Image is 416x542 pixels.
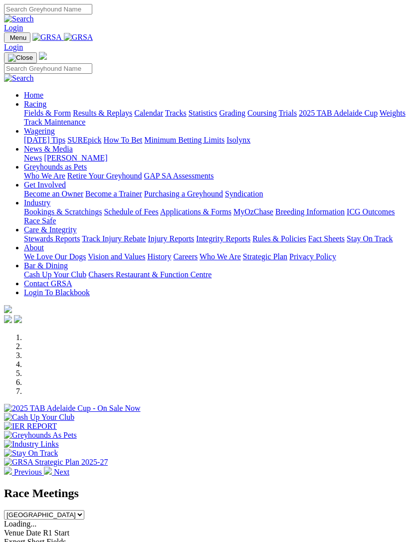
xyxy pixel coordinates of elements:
[144,172,214,180] a: GAP SA Assessments
[4,4,92,14] input: Search
[24,172,65,180] a: Who We Are
[247,109,277,117] a: Coursing
[44,467,52,475] img: chevron-right-pager-white.svg
[4,422,57,431] img: IER REPORT
[85,189,142,198] a: Become a Trainer
[219,109,245,117] a: Grading
[4,305,12,313] img: logo-grsa-white.png
[275,207,345,216] a: Breeding Information
[24,136,65,144] a: [DATE] Tips
[24,109,71,117] a: Fields & Form
[24,207,412,225] div: Industry
[347,207,395,216] a: ICG Outcomes
[278,109,297,117] a: Trials
[64,33,93,42] img: GRSA
[24,118,85,126] a: Track Maintenance
[24,252,86,261] a: We Love Our Dogs
[4,63,92,74] input: Search
[24,136,412,145] div: Wagering
[226,136,250,144] a: Isolynx
[4,468,44,476] a: Previous
[347,234,393,243] a: Stay On Track
[252,234,306,243] a: Rules & Policies
[24,181,66,189] a: Get Involved
[380,109,406,117] a: Weights
[4,23,23,32] a: Login
[4,315,12,323] img: facebook.svg
[88,270,211,279] a: Chasers Restaurant & Function Centre
[24,109,412,127] div: Racing
[173,252,198,261] a: Careers
[148,234,194,243] a: Injury Reports
[4,431,77,440] img: Greyhounds As Pets
[104,207,158,216] a: Schedule of Fees
[4,32,30,43] button: Toggle navigation
[10,34,26,41] span: Menu
[4,413,74,422] img: Cash Up Your Club
[289,252,336,261] a: Privacy Policy
[39,52,47,60] img: logo-grsa-white.png
[165,109,187,117] a: Tracks
[24,145,73,153] a: News & Media
[4,440,59,449] img: Industry Links
[196,234,250,243] a: Integrity Reports
[147,252,171,261] a: History
[4,467,12,475] img: chevron-left-pager-white.svg
[4,74,34,83] img: Search
[160,207,231,216] a: Applications & Forms
[200,252,241,261] a: Who We Are
[308,234,345,243] a: Fact Sheets
[24,189,412,198] div: Get Involved
[14,315,22,323] img: twitter.svg
[243,252,287,261] a: Strategic Plan
[104,136,143,144] a: How To Bet
[82,234,146,243] a: Track Injury Rebate
[4,43,23,51] a: Login
[144,136,224,144] a: Minimum Betting Limits
[4,487,412,500] h2: Race Meetings
[24,270,86,279] a: Cash Up Your Club
[24,172,412,181] div: Greyhounds as Pets
[24,252,412,261] div: About
[24,127,55,135] a: Wagering
[24,154,42,162] a: News
[24,91,43,99] a: Home
[24,154,412,163] div: News & Media
[67,172,142,180] a: Retire Your Greyhound
[4,529,24,537] span: Venue
[299,109,378,117] a: 2025 TAB Adelaide Cup
[4,520,36,528] span: Loading...
[73,109,132,117] a: Results & Replays
[189,109,217,117] a: Statistics
[24,234,412,243] div: Care & Integrity
[4,404,141,413] img: 2025 TAB Adelaide Cup - On Sale Now
[88,252,145,261] a: Vision and Values
[24,207,102,216] a: Bookings & Scratchings
[54,468,69,476] span: Next
[24,234,80,243] a: Stewards Reports
[4,52,37,63] button: Toggle navigation
[67,136,101,144] a: SUREpick
[4,449,58,458] img: Stay On Track
[44,468,69,476] a: Next
[43,529,69,537] span: R1 Start
[24,243,44,252] a: About
[24,288,90,297] a: Login To Blackbook
[24,100,46,108] a: Racing
[44,154,107,162] a: [PERSON_NAME]
[26,529,41,537] span: Date
[24,225,77,234] a: Care & Integrity
[24,198,50,207] a: Industry
[24,189,83,198] a: Become an Owner
[8,54,33,62] img: Close
[4,458,108,467] img: GRSA Strategic Plan 2025-27
[24,270,412,279] div: Bar & Dining
[134,109,163,117] a: Calendar
[24,163,87,171] a: Greyhounds as Pets
[24,216,56,225] a: Race Safe
[4,14,34,23] img: Search
[233,207,273,216] a: MyOzChase
[32,33,62,42] img: GRSA
[144,189,223,198] a: Purchasing a Greyhound
[225,189,263,198] a: Syndication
